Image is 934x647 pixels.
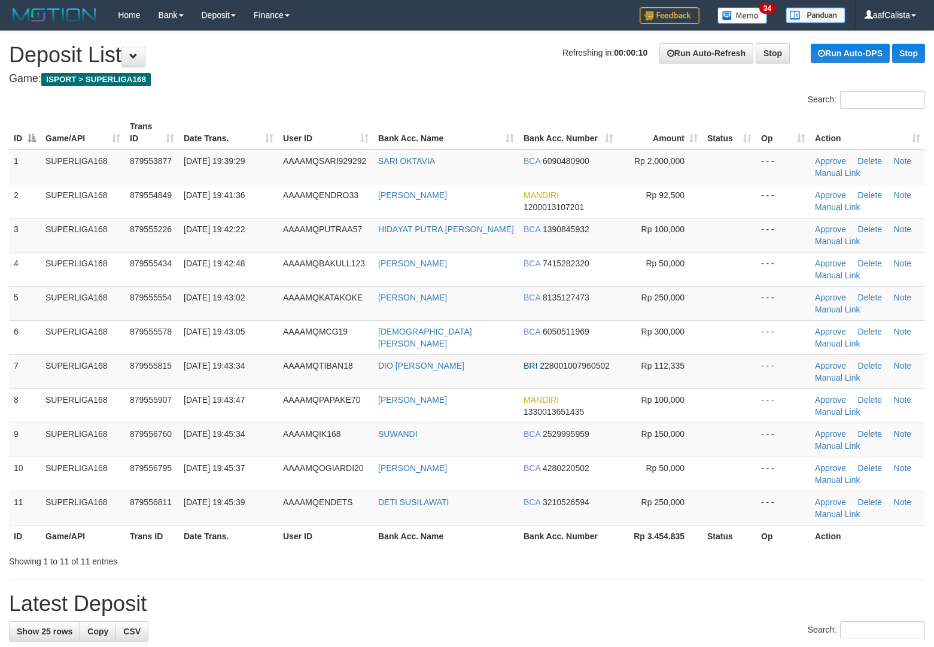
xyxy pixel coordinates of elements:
[543,327,589,336] span: Copy 6050511969 to clipboard
[283,259,365,268] span: AAAAMQBAKULL123
[811,44,890,63] a: Run Auto-DPS
[378,361,464,370] a: DIO [PERSON_NAME]
[524,224,540,234] span: BCA
[9,286,41,320] td: 5
[524,361,537,370] span: BRI
[378,497,449,507] a: DETI SUSILAWATI
[130,224,172,234] span: 879555226
[283,361,353,370] span: AAAAMQTIBAN18
[87,627,108,636] span: Copy
[378,463,447,473] a: [PERSON_NAME]
[894,190,912,200] a: Note
[41,150,125,184] td: SUPERLIGA168
[810,116,925,150] th: Action: activate to sort column ascending
[41,457,125,491] td: SUPERLIGA168
[283,395,360,405] span: AAAAMQPAPAKE70
[9,423,41,457] td: 9
[858,463,882,473] a: Delete
[543,497,589,507] span: Copy 3210526594 to clipboard
[524,429,540,439] span: BCA
[9,73,925,85] h4: Game:
[125,116,179,150] th: Trans ID: activate to sort column ascending
[184,327,245,336] span: [DATE] 19:43:05
[702,525,756,547] th: Status
[378,327,472,348] a: [DEMOGRAPHIC_DATA][PERSON_NAME]
[756,218,810,252] td: - - -
[41,525,125,547] th: Game/API
[858,190,882,200] a: Delete
[9,43,925,67] h1: Deposit List
[815,327,846,336] a: Approve
[115,621,148,642] a: CSV
[80,621,116,642] a: Copy
[646,259,684,268] span: Rp 50,000
[41,491,125,525] td: SUPERLIGA168
[378,395,447,405] a: [PERSON_NAME]
[184,463,245,473] span: [DATE] 19:45:37
[894,293,912,302] a: Note
[41,320,125,354] td: SUPERLIGA168
[815,373,860,382] a: Manual Link
[130,327,172,336] span: 879555578
[9,252,41,286] td: 4
[786,7,845,23] img: panduan.png
[9,388,41,423] td: 8
[756,320,810,354] td: - - -
[130,156,172,166] span: 879553877
[614,48,647,57] strong: 00:00:10
[840,91,925,109] input: Search:
[378,259,447,268] a: [PERSON_NAME]
[815,407,860,417] a: Manual Link
[184,259,245,268] span: [DATE] 19:42:48
[543,293,589,302] span: Copy 8135127473 to clipboard
[130,361,172,370] span: 879555815
[9,218,41,252] td: 3
[278,116,373,150] th: User ID: activate to sort column ascending
[894,463,912,473] a: Note
[815,168,860,178] a: Manual Link
[815,156,846,166] a: Approve
[524,497,540,507] span: BCA
[41,73,151,86] span: ISPORT > SUPERLIGA168
[815,475,860,485] a: Manual Link
[858,156,882,166] a: Delete
[858,293,882,302] a: Delete
[894,361,912,370] a: Note
[840,621,925,639] input: Search:
[283,224,362,234] span: AAAAMQPUTRAA57
[524,259,540,268] span: BCA
[894,429,912,439] a: Note
[283,190,358,200] span: AAAAMQENDRO33
[378,429,418,439] a: SUWANDI
[641,429,684,439] span: Rp 150,000
[543,156,589,166] span: Copy 6090480900 to clipboard
[519,116,618,150] th: Bank Acc. Number: activate to sort column ascending
[634,156,684,166] span: Rp 2,000,000
[815,429,846,439] a: Approve
[41,252,125,286] td: SUPERLIGA168
[184,497,245,507] span: [DATE] 19:45:39
[130,463,172,473] span: 879556795
[184,361,245,370] span: [DATE] 19:43:34
[543,259,589,268] span: Copy 7415282320 to clipboard
[815,236,860,246] a: Manual Link
[618,116,702,150] th: Amount: activate to sort column ascending
[815,497,846,507] a: Approve
[130,395,172,405] span: 879555907
[184,429,245,439] span: [DATE] 19:45:34
[858,361,882,370] a: Delete
[378,190,447,200] a: [PERSON_NAME]
[184,224,245,234] span: [DATE] 19:42:22
[41,184,125,218] td: SUPERLIGA168
[858,259,882,268] a: Delete
[9,354,41,388] td: 7
[756,150,810,184] td: - - -
[815,463,846,473] a: Approve
[9,457,41,491] td: 10
[717,7,768,24] img: Button%20Memo.svg
[41,116,125,150] th: Game/API: activate to sort column ascending
[702,116,756,150] th: Status: activate to sort column ascending
[373,525,519,547] th: Bank Acc. Name
[41,354,125,388] td: SUPERLIGA168
[9,551,380,567] div: Showing 1 to 11 of 11 entries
